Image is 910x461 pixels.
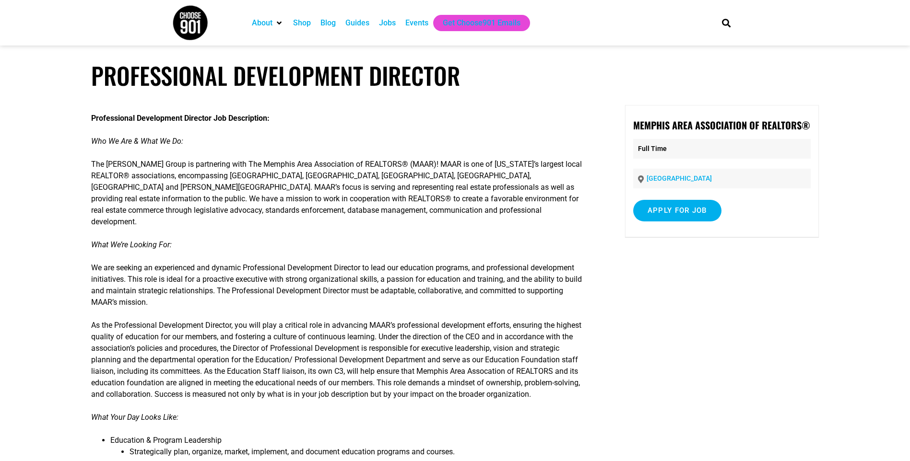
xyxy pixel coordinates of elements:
[443,17,520,29] a: Get Choose901 Emails
[718,15,734,31] div: Search
[247,15,288,31] div: About
[647,174,712,182] a: [GEOGRAPHIC_DATA]
[379,17,396,29] a: Jobs
[633,200,721,221] input: Apply for job
[91,320,589,400] p: As the Professional Development Director, you will play a critical role in advancing MAAR’s profe...
[405,17,428,29] a: Events
[633,139,811,159] p: Full Time
[91,159,589,228] p: The [PERSON_NAME] Group is partnering with The Memphis Area Association of REALTORS® (MAAR)! MAAR...
[247,15,706,31] nav: Main nav
[252,17,272,29] a: About
[345,17,369,29] a: Guides
[91,413,178,422] em: What Your Day Looks Like:
[633,118,810,132] strong: Memphis Area Association of REALTORS®
[293,17,311,29] a: Shop
[320,17,336,29] a: Blog
[91,61,819,90] h1: Professional Development Director
[91,262,589,308] p: We are seeking an experienced and dynamic Professional Development Director to lead our education...
[91,240,172,249] em: What We’re Looking For:
[91,114,270,123] strong: Professional Development Director Job Description:
[91,137,183,146] em: Who We Are & What We Do:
